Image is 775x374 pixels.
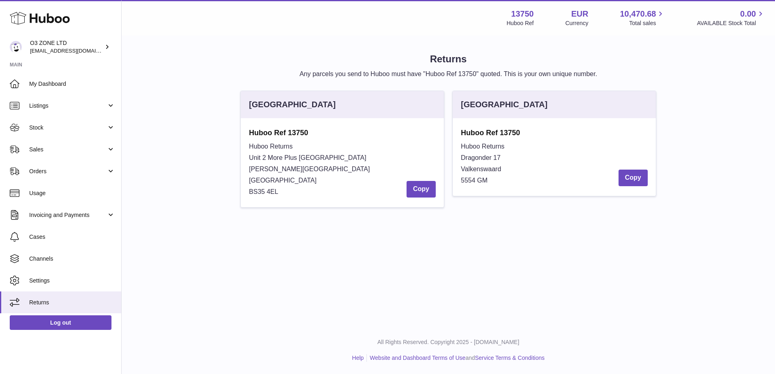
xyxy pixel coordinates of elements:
span: 10,470.68 [620,8,656,19]
button: Copy [407,181,436,198]
span: 0.00 [740,8,756,19]
div: Huboo Ref [507,19,534,27]
span: Orders [29,168,107,175]
span: Total sales [629,19,665,27]
a: Service Terms & Conditions [475,355,545,361]
p: All Rights Reserved. Copyright 2025 - [DOMAIN_NAME] [128,338,769,346]
a: Log out [10,315,111,330]
p: Any parcels you send to Huboo must have "Huboo Ref 13750" quoted. This is your own unique number. [135,70,762,79]
a: Website and Dashboard Terms of Use [370,355,465,361]
img: hello@o3zoneltd.co.uk [10,41,22,53]
span: Dragonder 17 [461,154,501,161]
span: Returns [29,299,115,306]
div: O3 ZONE LTD [30,39,103,55]
span: Huboo Returns [461,143,505,150]
span: Unit 2 More Plus [GEOGRAPHIC_DATA] [249,154,366,161]
a: Help [352,355,364,361]
span: Channels [29,255,115,263]
span: Valkenswaard [461,166,501,172]
h1: Returns [135,53,762,66]
span: Listings [29,102,107,110]
a: 0.00 AVAILABLE Stock Total [697,8,765,27]
strong: Huboo Ref 13750 [249,128,436,138]
strong: 13750 [511,8,534,19]
span: BS35 4EL [249,188,278,195]
span: AVAILABLE Stock Total [697,19,765,27]
span: Settings [29,277,115,285]
span: Huboo Returns [249,143,293,150]
li: and [367,354,544,362]
div: Currency [565,19,589,27]
span: [GEOGRAPHIC_DATA] [249,177,317,184]
span: [PERSON_NAME][GEOGRAPHIC_DATA] [249,166,370,172]
span: Sales [29,146,107,153]
span: 5554 GM [461,177,488,184]
button: Copy [619,170,648,186]
span: My Dashboard [29,80,115,88]
span: Invoicing and Payments [29,211,107,219]
div: [GEOGRAPHIC_DATA] [249,99,336,110]
span: Usage [29,189,115,197]
strong: Huboo Ref 13750 [461,128,648,138]
div: [GEOGRAPHIC_DATA] [461,99,548,110]
strong: EUR [571,8,588,19]
a: 10,470.68 Total sales [620,8,665,27]
span: Cases [29,233,115,241]
span: [EMAIL_ADDRESS][DOMAIN_NAME] [30,47,119,54]
span: Stock [29,124,107,132]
